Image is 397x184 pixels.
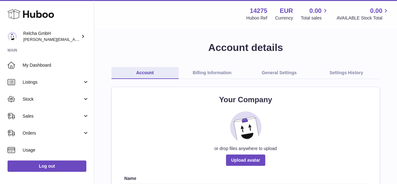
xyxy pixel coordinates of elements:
span: 0.00 [370,7,382,15]
label: Name [124,176,367,181]
a: Settings History [313,67,380,79]
span: Sales [23,113,83,119]
a: General Settings [246,67,313,79]
span: Stock [23,96,83,102]
a: Account [111,67,179,79]
h1: Account details [104,41,387,54]
span: Orders [23,130,83,136]
img: placeholder_image.svg [230,111,261,143]
div: or drop files anywhere to upload [124,146,367,152]
div: Huboo Ref [246,15,267,21]
strong: 14275 [250,7,267,15]
a: Log out [8,160,86,172]
span: [PERSON_NAME][EMAIL_ADDRESS][DOMAIN_NAME] [23,37,126,42]
a: Billing Information [179,67,246,79]
span: Usage [23,147,89,153]
span: AVAILABLE Stock Total [336,15,389,21]
span: Listings [23,79,83,85]
div: Relcha GmbH [23,31,80,42]
span: My Dashboard [23,62,89,68]
a: 0.00 AVAILABLE Stock Total [336,7,389,21]
a: 0.00 Total sales [301,7,329,21]
h2: Your Company [124,95,367,105]
div: Currency [275,15,293,21]
strong: EUR [280,7,293,15]
span: 0.00 [309,7,322,15]
span: Upload avatar [226,154,265,166]
span: Total sales [301,15,329,21]
img: rachel@consultprestige.com [8,32,17,41]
